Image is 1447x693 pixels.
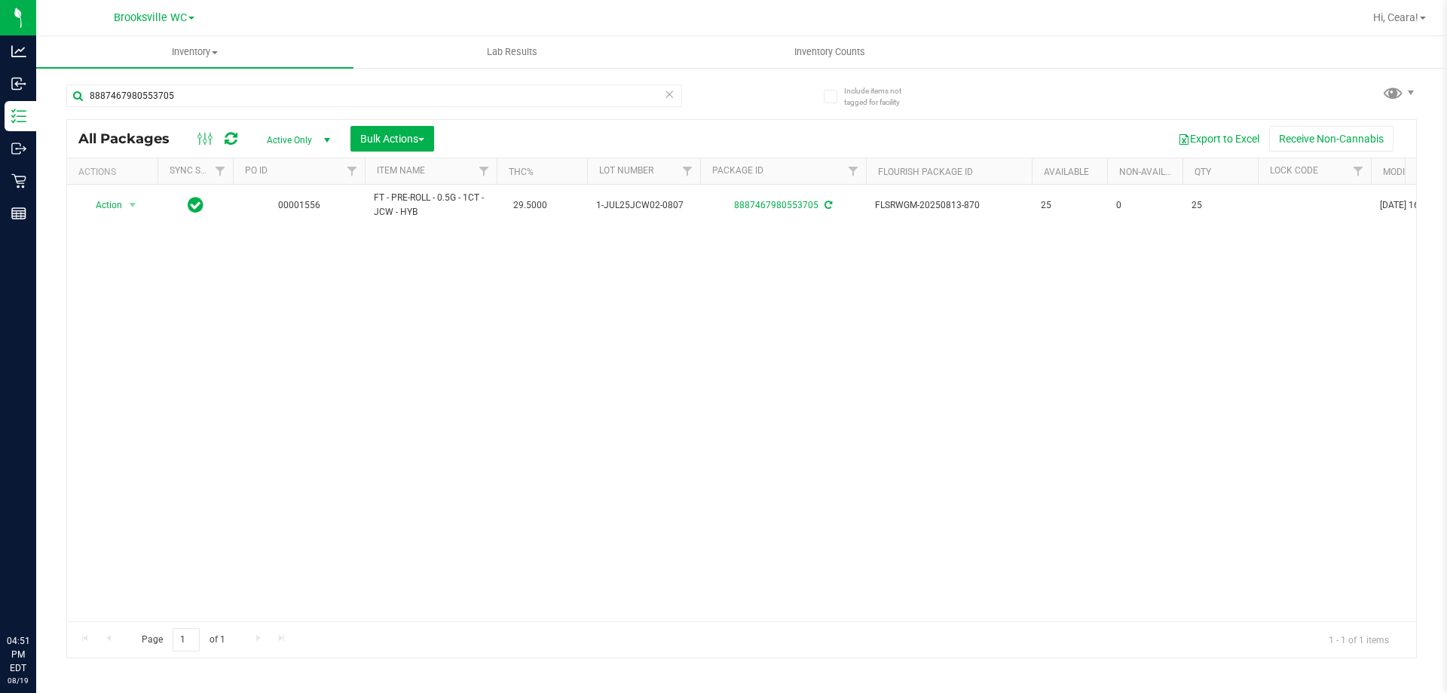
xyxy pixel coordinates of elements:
[1116,198,1173,213] span: 0
[841,158,866,184] a: Filter
[11,44,26,59] inline-svg: Analytics
[360,133,424,145] span: Bulk Actions
[377,165,425,176] a: Item Name
[124,195,142,216] span: select
[11,173,26,189] inline-svg: Retail
[1270,165,1318,176] a: Lock Code
[509,167,534,177] a: THC%
[506,195,555,216] span: 29.5000
[36,36,353,68] a: Inventory
[340,158,365,184] a: Filter
[208,158,233,184] a: Filter
[11,76,26,91] inline-svg: Inbound
[822,200,832,210] span: Sync from Compliance System
[278,200,320,210] a: 00001556
[11,109,26,124] inline-svg: Inventory
[712,165,763,176] a: Package ID
[350,126,434,152] button: Bulk Actions
[1119,167,1186,177] a: Non-Available
[374,191,488,219] span: FT - PRE-ROLL - 0.5G - 1CT - JCW - HYB
[1317,628,1401,651] span: 1 - 1 of 1 items
[188,195,203,216] span: In Sync
[664,84,675,104] span: Clear
[78,130,185,147] span: All Packages
[671,36,988,68] a: Inventory Counts
[82,195,123,216] span: Action
[1346,158,1371,184] a: Filter
[78,167,151,177] div: Actions
[734,200,818,210] a: 8887467980553705
[170,165,228,176] a: Sync Status
[15,572,60,618] iframe: Resource center
[472,158,497,184] a: Filter
[1168,126,1269,152] button: Export to Excel
[599,165,653,176] a: Lot Number
[875,198,1023,213] span: FLSRWGM-20250813-870
[596,198,691,213] span: 1-JUL25JCW02-0807
[11,141,26,156] inline-svg: Outbound
[1044,167,1089,177] a: Available
[245,165,268,176] a: PO ID
[129,628,237,652] span: Page of 1
[173,628,200,652] input: 1
[774,45,886,59] span: Inventory Counts
[353,36,671,68] a: Lab Results
[878,167,973,177] a: Flourish Package ID
[1269,126,1393,152] button: Receive Non-Cannabis
[7,675,29,686] p: 08/19
[7,634,29,675] p: 04:51 PM EDT
[114,11,187,24] span: Brooksville WC
[1041,198,1098,213] span: 25
[1373,11,1418,23] span: Hi, Ceara!
[1195,167,1211,177] a: Qty
[66,84,682,107] input: Search Package ID, Item Name, SKU, Lot or Part Number...
[1192,198,1249,213] span: 25
[36,45,353,59] span: Inventory
[844,85,919,108] span: Include items not tagged for facility
[467,45,558,59] span: Lab Results
[11,206,26,221] inline-svg: Reports
[675,158,700,184] a: Filter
